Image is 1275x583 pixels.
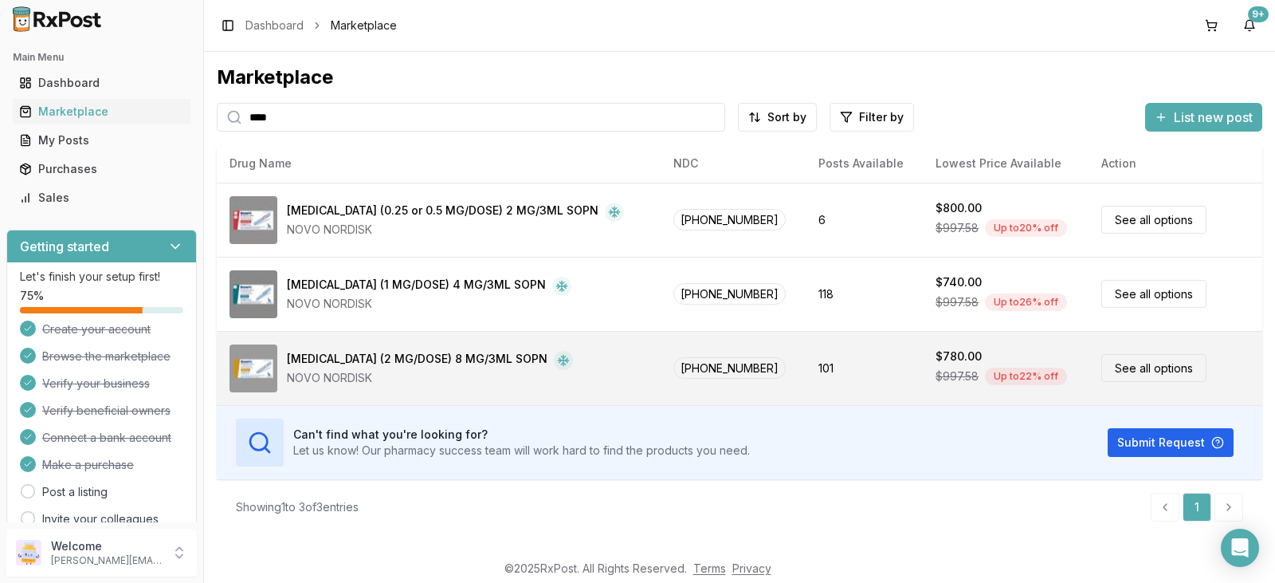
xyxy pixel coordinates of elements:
[42,403,171,419] span: Verify beneficial owners
[6,156,197,182] button: Purchases
[6,128,197,153] button: My Posts
[217,65,1262,90] div: Marketplace
[20,288,44,304] span: 75 %
[13,97,190,126] a: Marketplace
[331,18,397,33] span: Marketplace
[806,331,923,405] td: 101
[673,283,786,305] span: [PHONE_NUMBER]
[985,293,1067,311] div: Up to 26 % off
[6,6,108,32] img: RxPost Logo
[936,349,982,364] div: $780.00
[1174,108,1253,127] span: List new post
[236,499,359,515] div: Showing 1 to 3 of 3 entries
[1108,428,1234,457] button: Submit Request
[245,18,304,33] a: Dashboard
[13,183,190,212] a: Sales
[20,237,109,256] h3: Getting started
[673,209,786,230] span: [PHONE_NUMBER]
[1221,529,1259,567] div: Open Intercom Messenger
[16,540,41,565] img: User avatar
[1101,280,1206,308] a: See all options
[936,200,982,216] div: $800.00
[936,274,982,290] div: $740.00
[229,196,277,244] img: Ozempic (0.25 or 0.5 MG/DOSE) 2 MG/3ML SOPN
[985,219,1067,237] div: Up to 20 % off
[287,203,598,222] div: [MEDICAL_DATA] (0.25 or 0.5 MG/DOSE) 2 MG/3ML SOPN
[1089,144,1262,183] th: Action
[13,69,190,97] a: Dashboard
[20,269,183,285] p: Let's finish your setup first!
[767,109,806,125] span: Sort by
[229,270,277,318] img: Ozempic (1 MG/DOSE) 4 MG/3ML SOPN
[42,321,151,337] span: Create your account
[985,368,1067,385] div: Up to 22 % off
[1237,13,1262,38] button: 9+
[287,370,573,386] div: NOVO NORDISK
[1101,354,1206,382] a: See all options
[1101,206,1206,234] a: See all options
[293,427,750,443] h3: Can't find what you're looking for?
[13,51,190,64] h2: Main Menu
[245,18,397,33] nav: breadcrumb
[19,190,184,206] div: Sales
[293,443,750,459] p: Let us know! Our pharmacy success team will work hard to find the products you need.
[1151,493,1243,522] nav: pagination
[806,257,923,331] td: 118
[19,161,184,177] div: Purchases
[229,345,277,392] img: Ozempic (2 MG/DOSE) 8 MG/3ML SOPN
[923,144,1089,183] th: Lowest Price Available
[936,368,979,384] span: $997.58
[859,109,904,125] span: Filter by
[936,220,979,236] span: $997.58
[217,144,661,183] th: Drug Name
[6,185,197,211] button: Sales
[806,183,923,257] td: 6
[42,484,108,500] a: Post a listing
[806,144,923,183] th: Posts Available
[287,222,624,238] div: NOVO NORDISK
[42,349,171,364] span: Browse the marketplace
[6,99,197,124] button: Marketplace
[830,103,914,132] button: Filter by
[19,75,184,91] div: Dashboard
[287,351,547,370] div: [MEDICAL_DATA] (2 MG/DOSE) 8 MG/3ML SOPN
[936,294,979,310] span: $997.58
[673,357,786,379] span: [PHONE_NUMBER]
[287,277,546,296] div: [MEDICAL_DATA] (1 MG/DOSE) 4 MG/3ML SOPN
[13,155,190,183] a: Purchases
[287,296,571,312] div: NOVO NORDISK
[661,144,806,183] th: NDC
[51,538,162,554] p: Welcome
[13,126,190,155] a: My Posts
[42,511,159,527] a: Invite your colleagues
[732,561,771,575] a: Privacy
[1183,493,1211,522] a: 1
[42,430,171,446] span: Connect a bank account
[693,561,726,575] a: Terms
[42,376,150,392] span: Verify your business
[1248,6,1269,22] div: 9+
[19,104,184,120] div: Marketplace
[1145,103,1262,132] button: List new post
[6,70,197,96] button: Dashboard
[738,103,817,132] button: Sort by
[19,132,184,148] div: My Posts
[1145,111,1262,127] a: List new post
[51,554,162,567] p: [PERSON_NAME][EMAIL_ADDRESS][DOMAIN_NAME]
[42,457,134,473] span: Make a purchase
